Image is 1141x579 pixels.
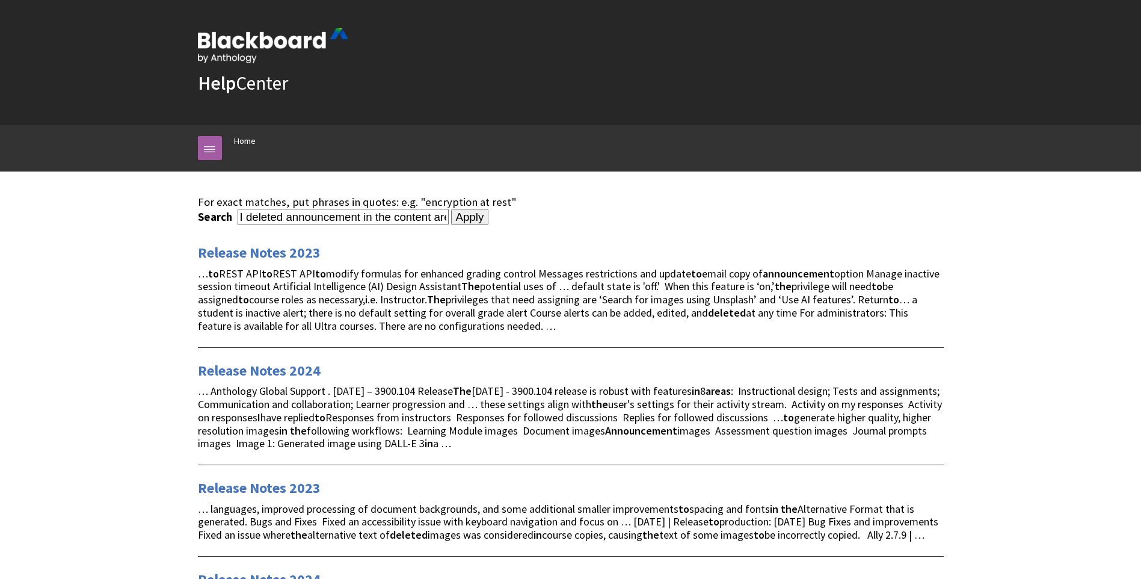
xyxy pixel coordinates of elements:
strong: the [291,528,307,542]
strong: The [461,279,480,293]
strong: the [781,502,798,516]
strong: in [692,384,700,398]
strong: to [754,528,764,542]
a: HelpCenter [198,71,288,95]
span: … Anthology Global Support . [DATE] – 3900.104 Release [DATE] - 3900.104 release is robust with f... [198,384,942,450]
a: Release Notes 2023 [198,243,321,262]
strong: to [315,267,326,280]
label: Search [198,210,235,224]
strong: to [872,279,882,293]
a: Release Notes 2024 [198,361,321,380]
a: Release Notes 2023 [198,478,321,498]
span: … REST API REST API modify formulas for enhanced grading control Messages restrictions and update... [198,267,940,333]
strong: areas [706,384,731,398]
span: … languages, improved processing of document backgrounds, and some additional smaller improvement... [198,502,941,542]
strong: to [678,502,689,516]
strong: to [691,267,702,280]
strong: the [591,397,608,411]
strong: in [425,436,433,450]
strong: the [642,528,659,542]
strong: in [534,528,542,542]
strong: announcement [763,267,834,280]
strong: in [770,502,778,516]
strong: Announcement [605,424,677,438]
div: For exact matches, put phrases in quotes: e.g. "encryption at rest" [198,196,944,209]
input: Apply [451,209,489,226]
strong: the [290,424,307,438]
strong: deleted [390,528,428,542]
strong: the [775,279,792,293]
strong: deleted [708,306,746,320]
strong: The [453,384,472,398]
strong: to [208,267,219,280]
img: Blackboard by Anthology [198,28,348,63]
strong: to [709,515,719,528]
strong: I [257,410,260,424]
strong: in [279,424,288,438]
strong: The [427,293,446,306]
strong: to [888,293,899,306]
strong: i [365,293,368,306]
strong: to [238,293,249,306]
a: Home [234,134,256,149]
strong: Help [198,71,236,95]
strong: to [783,410,794,424]
strong: to [262,267,272,280]
strong: to [315,410,325,424]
